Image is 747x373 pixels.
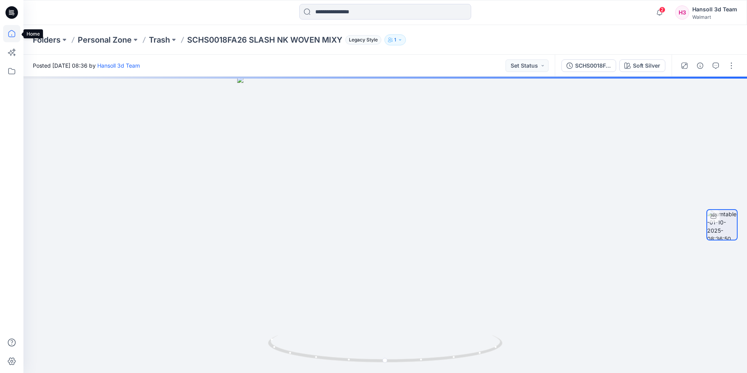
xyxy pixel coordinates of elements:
[659,7,665,13] span: 2
[692,5,737,14] div: Hansoll 3d Team
[561,59,616,72] button: SCHS0018FA26_MPCI SC_SLASH NK WOVEN MIXY
[633,61,660,70] div: Soft Silver
[342,34,381,45] button: Legacy Style
[394,36,396,44] p: 1
[692,14,737,20] div: Walmart
[619,59,665,72] button: Soft Silver
[345,35,381,45] span: Legacy Style
[575,61,611,70] div: SCHS0018FA26_MPCI SC_SLASH NK WOVEN MIXY
[33,34,61,45] a: Folders
[33,61,140,70] span: Posted [DATE] 08:36 by
[707,210,737,240] img: turntable-01-10-2025-08:36:50
[675,5,689,20] div: H3
[97,62,140,69] a: Hansoll 3d Team
[694,59,706,72] button: Details
[187,34,342,45] p: SCHS0018FA26 SLASH NK WOVEN MIXY
[149,34,170,45] a: Trash
[78,34,132,45] a: Personal Zone
[384,34,406,45] button: 1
